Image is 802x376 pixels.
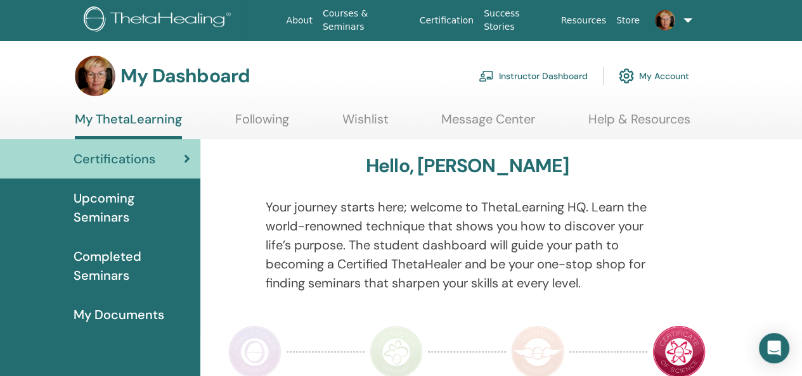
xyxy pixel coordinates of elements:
img: cog.svg [619,65,634,87]
a: Certification [415,9,479,32]
a: Success Stories [479,2,555,39]
img: chalkboard-teacher.svg [479,70,494,82]
a: Following [235,111,289,136]
img: default.jpg [655,10,675,30]
span: Completed Seminars [74,247,190,285]
a: My ThetaLearning [75,111,182,139]
div: Open Intercom Messenger [759,333,789,363]
a: Store [611,9,645,32]
img: logo.png [84,6,235,35]
span: Certifications [74,149,155,168]
a: Courses & Seminars [318,2,415,39]
img: default.jpg [75,56,115,96]
a: About [281,9,318,32]
span: Upcoming Seminars [74,189,190,227]
a: Resources [556,9,612,32]
span: My Documents [74,305,164,324]
p: Your journey starts here; welcome to ThetaLearning HQ. Learn the world-renowned technique that sh... [266,197,669,292]
a: Instructor Dashboard [479,62,588,90]
a: Help & Resources [588,111,690,136]
a: Wishlist [342,111,389,136]
h3: My Dashboard [120,65,250,87]
a: My Account [619,62,689,90]
h3: Hello, [PERSON_NAME] [366,154,569,177]
a: Message Center [441,111,535,136]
